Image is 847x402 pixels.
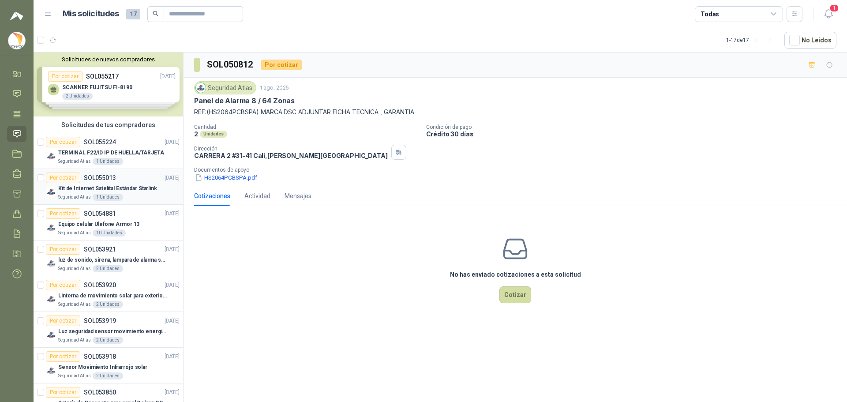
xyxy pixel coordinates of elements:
div: Todas [701,9,719,19]
span: search [153,11,159,17]
p: Panel de Alarma 8 / 64 Zonas [194,96,295,105]
p: TERMINAL F22/ID IP DE HUELLA/TARJETA [58,149,164,157]
a: Por cotizarSOL054881[DATE] Company LogoEquipo celular Ulefone Armor 13Seguridad Atlas10 Unidades [34,205,183,240]
h3: No has enviado cotizaciones a esta solicitud [450,270,581,279]
p: SOL053921 [84,246,116,252]
img: Company Logo [46,151,56,162]
img: Company Logo [46,187,56,197]
a: Por cotizarSOL053921[DATE] Company Logoluz de sonido, sirena, lampara de alarma solarSeguridad At... [34,240,183,276]
div: 2 Unidades [93,372,123,379]
a: Por cotizarSOL053918[DATE] Company LogoSensor Movimiento Infrarrojo solarSeguridad Atlas2 Unidades [34,348,183,383]
img: Company Logo [46,294,56,304]
p: [DATE] [165,281,180,289]
p: [DATE] [165,245,180,254]
img: Company Logo [8,32,25,49]
p: REF:(HS2064PCBSPA) MARCA:DSC ADJUNTAR FICHA TECNICA , GARANTIA [194,107,836,117]
p: Seguridad Atlas [58,194,91,201]
button: No Leídos [784,32,836,49]
p: SOL054881 [84,210,116,217]
div: Por cotizar [46,137,80,147]
p: Seguridad Atlas [58,301,91,308]
div: 10 Unidades [93,229,126,237]
a: Por cotizarSOL055013[DATE] Company LogoKit de Internet Satelital Estándar StarlinkSeguridad Atlas... [34,169,183,205]
p: Condición de pago [426,124,843,130]
p: SOL055224 [84,139,116,145]
div: Por cotizar [46,208,80,219]
a: Por cotizarSOL053920[DATE] Company LogoLinterna de movimiento solar para exteriores con 77 ledsSe... [34,276,183,312]
div: Por cotizar [46,316,80,326]
h1: Mis solicitudes [63,8,119,20]
div: 2 Unidades [93,265,123,272]
p: SOL053850 [84,389,116,395]
span: 17 [126,9,140,19]
p: [DATE] [165,317,180,325]
p: Crédito 30 días [426,130,843,138]
div: Unidades [200,131,227,138]
div: Por cotizar [261,60,302,70]
div: 1 - 17 de 17 [726,33,777,47]
button: HS2064PCBSPA.pdf [194,173,258,182]
button: 1 [821,6,836,22]
p: Kit de Internet Satelital Estándar Starlink [58,184,157,193]
p: [DATE] [165,353,180,361]
img: Company Logo [46,365,56,376]
button: Solicitudes de nuevos compradores [37,56,180,63]
p: SOL053920 [84,282,116,288]
p: CARRERA 2 #31-41 Cali , [PERSON_NAME][GEOGRAPHIC_DATA] [194,152,388,159]
div: Por cotizar [46,173,80,183]
p: Luz seguridad sensor movimiento energia solar [58,327,168,336]
p: Dirección [194,146,388,152]
a: Por cotizarSOL053919[DATE] Company LogoLuz seguridad sensor movimiento energia solarSeguridad Atl... [34,312,183,348]
p: Seguridad Atlas [58,337,91,344]
p: [DATE] [165,138,180,147]
div: 2 Unidades [93,301,123,308]
p: SOL053918 [84,353,116,360]
div: Mensajes [285,191,311,201]
div: Cotizaciones [194,191,230,201]
img: Logo peakr [10,11,23,21]
h3: SOL050812 [207,58,254,71]
div: 1 Unidades [93,158,123,165]
div: Por cotizar [46,244,80,255]
p: luz de sonido, sirena, lampara de alarma solar [58,256,168,264]
p: Seguridad Atlas [58,229,91,237]
img: Company Logo [46,222,56,233]
img: Company Logo [196,83,206,93]
div: Actividad [244,191,270,201]
button: Cotizar [499,286,531,303]
div: 1 Unidades [93,194,123,201]
img: Company Logo [46,330,56,340]
p: SOL055013 [84,175,116,181]
p: [DATE] [165,388,180,397]
p: Equipo celular Ulefone Armor 13 [58,220,139,229]
p: Seguridad Atlas [58,158,91,165]
div: Solicitudes de tus compradores [34,116,183,133]
span: 1 [829,4,839,12]
img: Company Logo [46,258,56,269]
p: [DATE] [165,174,180,182]
div: Solicitudes de nuevos compradoresPor cotizarSOL055217[DATE] SCANNER FUJITSU FI-81902 UnidadesPor ... [34,53,183,116]
p: Linterna de movimiento solar para exteriores con 77 leds [58,292,168,300]
p: Cantidad [194,124,419,130]
p: Documentos de apoyo [194,167,843,173]
div: Por cotizar [46,351,80,362]
p: Seguridad Atlas [58,372,91,379]
div: Seguridad Atlas [194,81,256,94]
p: Sensor Movimiento Infrarrojo solar [58,363,147,372]
p: 1 ago, 2025 [260,84,289,92]
div: Por cotizar [46,280,80,290]
div: 2 Unidades [93,337,123,344]
p: 2 [194,130,198,138]
p: Seguridad Atlas [58,265,91,272]
div: Por cotizar [46,387,80,398]
a: Por cotizarSOL055224[DATE] Company LogoTERMINAL F22/ID IP DE HUELLA/TARJETASeguridad Atlas1 Unidades [34,133,183,169]
p: SOL053919 [84,318,116,324]
p: [DATE] [165,210,180,218]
